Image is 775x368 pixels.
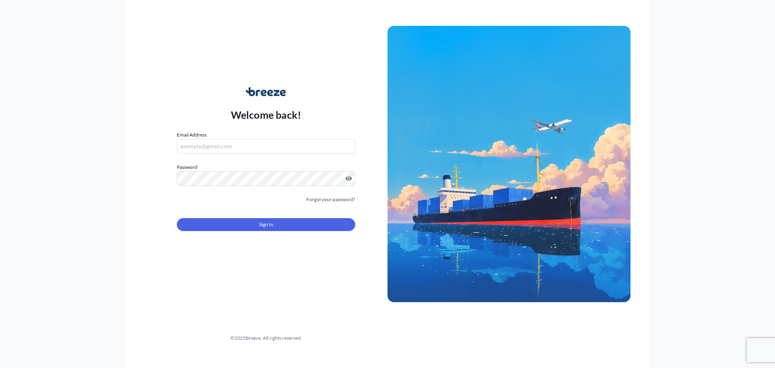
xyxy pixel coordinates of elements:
label: Password [177,163,355,171]
p: Welcome back! [231,108,302,121]
button: Sign In [177,218,355,231]
button: Show password [346,175,352,182]
img: Ship illustration [387,26,630,302]
span: Sign In [259,221,273,229]
div: © 2025 Breeze. All rights reserved. [145,334,387,342]
input: example@gmail.com [177,139,355,154]
a: Forgot your password? [306,196,355,204]
label: Email Address [177,131,207,139]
